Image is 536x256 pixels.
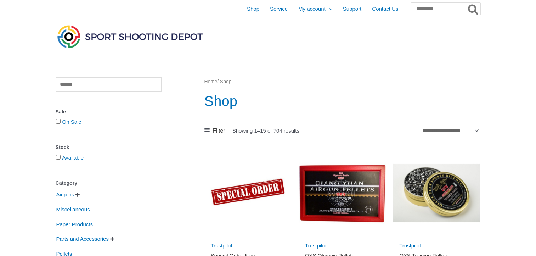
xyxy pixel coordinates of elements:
[299,149,386,236] img: QYS Olympic Pellets
[56,204,91,216] span: Miscellaneous
[211,243,232,249] a: Trustpilot
[56,107,162,117] div: Sale
[204,77,480,87] nav: Breadcrumb
[56,235,109,241] a: Parts and Accessories
[75,192,80,197] span: 
[110,236,114,241] span: 
[204,149,292,236] img: Special Order Item
[56,23,204,50] img: Sport Shooting Depot
[56,178,162,188] div: Category
[467,3,480,15] button: Search
[62,119,81,125] a: On Sale
[56,155,61,160] input: Available
[305,243,327,249] a: Trustpilot
[399,243,421,249] a: Trustpilot
[204,126,225,136] a: Filter
[56,142,162,152] div: Stock
[420,125,480,136] select: Shop order
[56,191,75,197] a: Airguns
[62,155,84,161] a: Available
[56,206,91,212] a: Miscellaneous
[204,91,480,111] h1: Shop
[213,126,225,136] span: Filter
[204,79,218,84] a: Home
[56,221,94,227] a: Paper Products
[232,128,299,133] p: Showing 1–15 of 704 results
[56,119,61,124] input: On Sale
[56,218,94,230] span: Paper Products
[56,233,109,245] span: Parts and Accessories
[56,189,75,201] span: Airguns
[393,149,480,236] img: QYS Training Pellets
